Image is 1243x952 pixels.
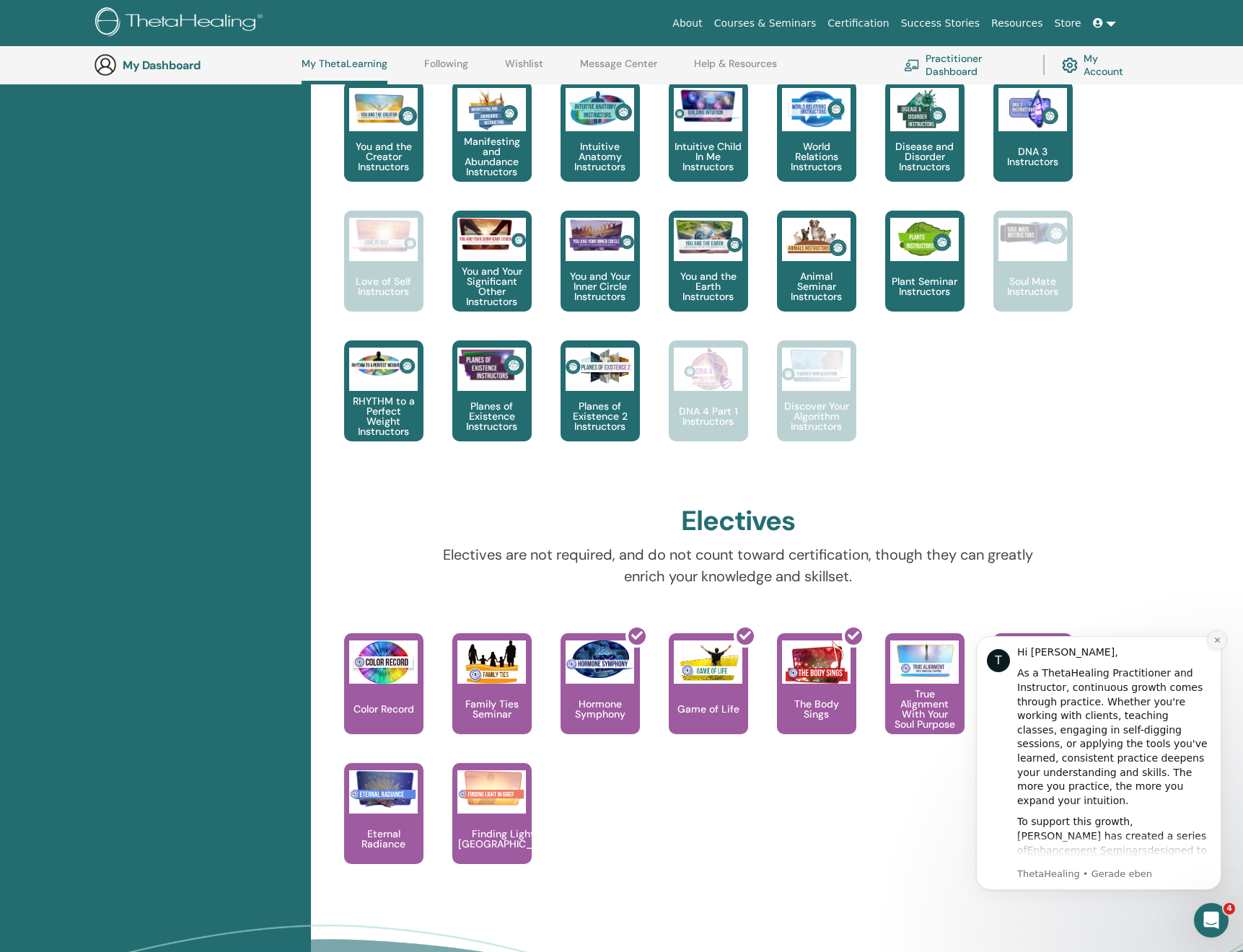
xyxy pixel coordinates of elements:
[344,211,423,340] a: Love of Self Instructors Love of Self Instructors
[674,348,742,391] img: DNA 4 Part 1 Instructors
[985,10,1049,37] a: Resources
[681,505,795,538] h2: Electives
[566,640,634,679] img: Hormone Symphony
[344,276,423,296] p: Love of Self Instructors
[777,271,856,301] p: Animal Seminar Instructors
[344,829,423,849] p: Eternal Radiance
[669,633,748,763] a: Game of Life Game of Life
[349,348,418,382] img: RHYTHM to a Perfect Weight Instructors
[424,58,468,81] a: Following
[561,699,640,719] p: Hormone Symphony
[667,10,708,37] a: About
[344,763,423,893] a: Eternal Radiance Eternal Radiance
[777,633,856,763] a: The Body Sings The Body Sings
[95,7,268,40] img: logo.png
[452,401,532,431] p: Planes of Existence Instructors
[349,88,418,131] img: You and the Creator Instructors
[344,141,423,172] p: You and the Creator Instructors
[885,689,965,729] p: True Alignment With Your Soul Purpose
[561,340,640,470] a: Planes of Existence 2 Instructors Planes of Existence 2 Instructors
[63,253,256,266] p: Message from ThetaHealing, sent Gerade eben
[885,633,965,763] a: True Alignment With Your Soul Purpose True Alignment With Your Soul Purpose
[777,340,856,470] a: Discover Your Algorithm Instructors Discover Your Algorithm Instructors
[123,58,267,72] h3: My Dashboard
[669,141,748,172] p: Intuitive Child In Me Instructors
[885,141,965,172] p: Disease and Disorder Instructors
[993,81,1073,211] a: DNA 3 Instructors DNA 3 Instructors
[561,401,640,431] p: Planes of Existence 2 Instructors
[998,88,1067,131] img: DNA 3 Instructors
[1062,54,1078,76] img: cog.svg
[253,17,272,35] button: Dismiss notification
[349,640,418,684] img: Color Record
[349,770,418,808] img: Eternal Radiance
[777,141,856,172] p: World Relations Instructors
[452,266,532,307] p: You and Your Significant Other Instructors
[998,218,1067,248] img: Soul Mate Instructors
[669,406,748,426] p: DNA 4 Part 1 Instructors
[777,699,856,719] p: The Body Sings
[993,211,1073,340] a: Soul Mate Instructors Soul Mate Instructors
[452,340,532,470] a: Planes of Existence Instructors Planes of Existence Instructors
[782,218,851,261] img: Animal Seminar Instructors
[669,271,748,301] p: You and the Earth Instructors
[566,218,634,252] img: You and Your Inner Circle Instructors
[457,348,526,383] img: Planes of Existence Instructors
[708,10,822,37] a: Courses & Seminars
[348,704,420,714] p: Color Record
[566,88,634,131] img: Intuitive Anatomy Instructors
[440,544,1036,587] p: Electives are not required, and do not count toward certification, though they can greatly enrich...
[452,211,532,340] a: You and Your Significant Other Instructors You and Your Significant Other Instructors
[777,81,856,211] a: World Relations Instructors World Relations Instructors
[452,763,532,893] a: Finding Light in Grief Finding Light in [GEOGRAPHIC_DATA]
[672,704,745,714] p: Game of Life
[782,88,851,131] img: World Relations Instructors
[457,218,526,250] img: You and Your Significant Other Instructors
[561,81,640,211] a: Intuitive Anatomy Instructors Intuitive Anatomy Instructors
[885,81,965,211] a: Disease and Disorder Instructors Disease and Disorder Instructors
[457,88,526,131] img: Manifesting and Abundance Instructors
[561,271,640,301] p: You and Your Inner Circle Instructors
[1062,49,1135,81] a: My Account
[993,146,1073,167] p: DNA 3 Instructors
[344,340,423,470] a: RHYTHM to a Perfect Weight Instructors RHYTHM to a Perfect Weight Instructors
[895,10,985,37] a: Success Stories
[566,348,634,386] img: Planes of Existence 2 Instructors
[452,829,566,849] p: Finding Light in [GEOGRAPHIC_DATA]
[561,141,640,172] p: Intuitive Anatomy Instructors
[993,276,1073,296] p: Soul Mate Instructors
[885,211,965,340] a: Plant Seminar Instructors Plant Seminar Instructors
[349,218,418,253] img: Love of Self Instructors
[669,340,748,470] a: DNA 4 Part 1 Instructors DNA 4 Part 1 Instructors
[904,59,920,71] img: chalkboard-teacher.svg
[344,81,423,211] a: You and the Creator Instructors You and the Creator Instructors
[885,276,965,296] p: Plant Seminar Instructors
[561,211,640,340] a: You and Your Inner Circle Instructors You and Your Inner Circle Instructors
[1194,903,1229,938] iframe: Intercom live chat
[674,88,742,123] img: Intuitive Child In Me Instructors
[452,81,532,211] a: Manifesting and Abundance Instructors Manifesting and Abundance Instructors
[782,640,851,684] img: The Body Sings
[777,401,856,431] p: Discover Your Algorithm Instructors
[1224,903,1235,914] span: 4
[505,58,543,81] a: Wishlist
[890,640,959,679] img: True Alignment With Your Soul Purpose
[302,58,387,84] a: My ThetaLearning
[674,640,742,684] img: Game of Life
[777,211,856,340] a: Animal Seminar Instructors Animal Seminar Instructors
[822,10,895,37] a: Certification
[457,640,526,684] img: Family Ties Seminar
[452,136,532,177] p: Manifesting and Abundance Instructors
[890,88,959,131] img: Disease and Disorder Instructors
[1049,10,1087,37] a: Store
[561,633,640,763] a: Hormone Symphony Hormone Symphony
[669,81,748,211] a: Intuitive Child In Me Instructors Intuitive Child In Me Instructors
[73,230,193,242] a: Enhancement Seminars
[669,211,748,340] a: You and the Earth Instructors You and the Earth Instructors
